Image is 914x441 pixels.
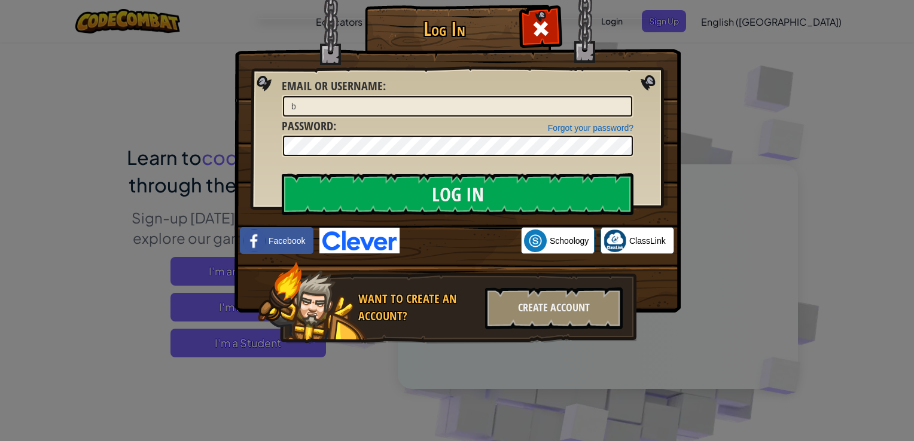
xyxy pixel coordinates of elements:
label: : [282,78,386,95]
span: Facebook [269,235,305,247]
div: Create Account [485,287,623,329]
iframe: Sign in with Google Button [400,228,521,254]
div: Want to create an account? [358,290,478,324]
img: schoology.png [524,229,547,252]
span: ClassLink [629,235,666,247]
span: Email or Username [282,78,383,94]
label: : [282,118,336,135]
img: facebook_small.png [243,229,266,252]
input: Log In [282,173,633,215]
span: Password [282,118,333,134]
span: Schoology [550,235,589,247]
iframe: Sign in with Google Dialogue [668,12,902,151]
a: Forgot your password? [548,123,633,133]
h1: Log In [368,19,520,39]
img: clever-logo-blue.png [319,228,400,253]
img: classlink-logo-small.png [604,229,626,252]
